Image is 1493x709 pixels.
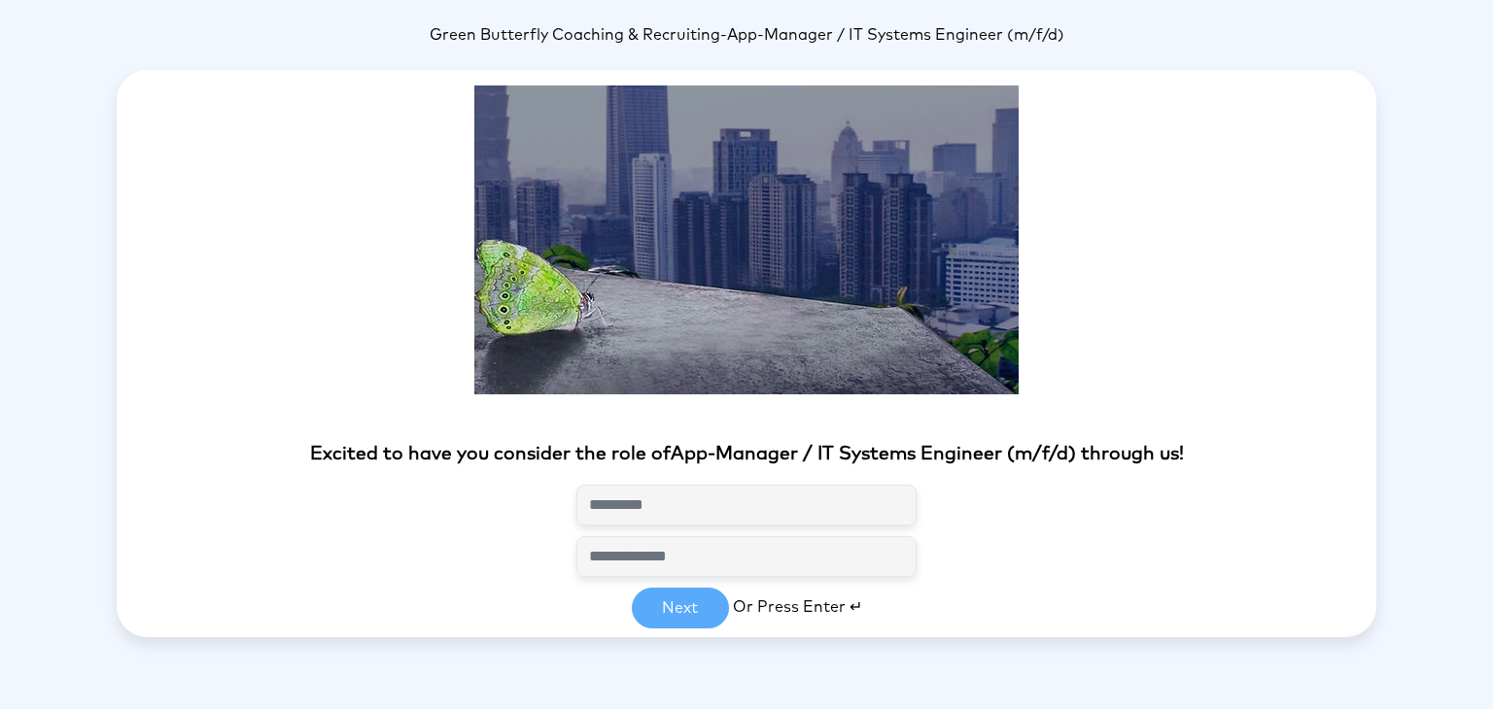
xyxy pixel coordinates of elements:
span: App-Manager / IT Systems Engineer (m/f/d) through us! [671,445,1184,463]
span: App-Manager / IT Systems Engineer (m/f/d) [727,27,1064,43]
span: Green Butterfly Coaching & Recruiting [430,27,720,43]
span: Or Press Enter ↵ [733,599,862,615]
p: - [117,23,1376,47]
p: Excited to have you consider the role of [117,441,1376,469]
